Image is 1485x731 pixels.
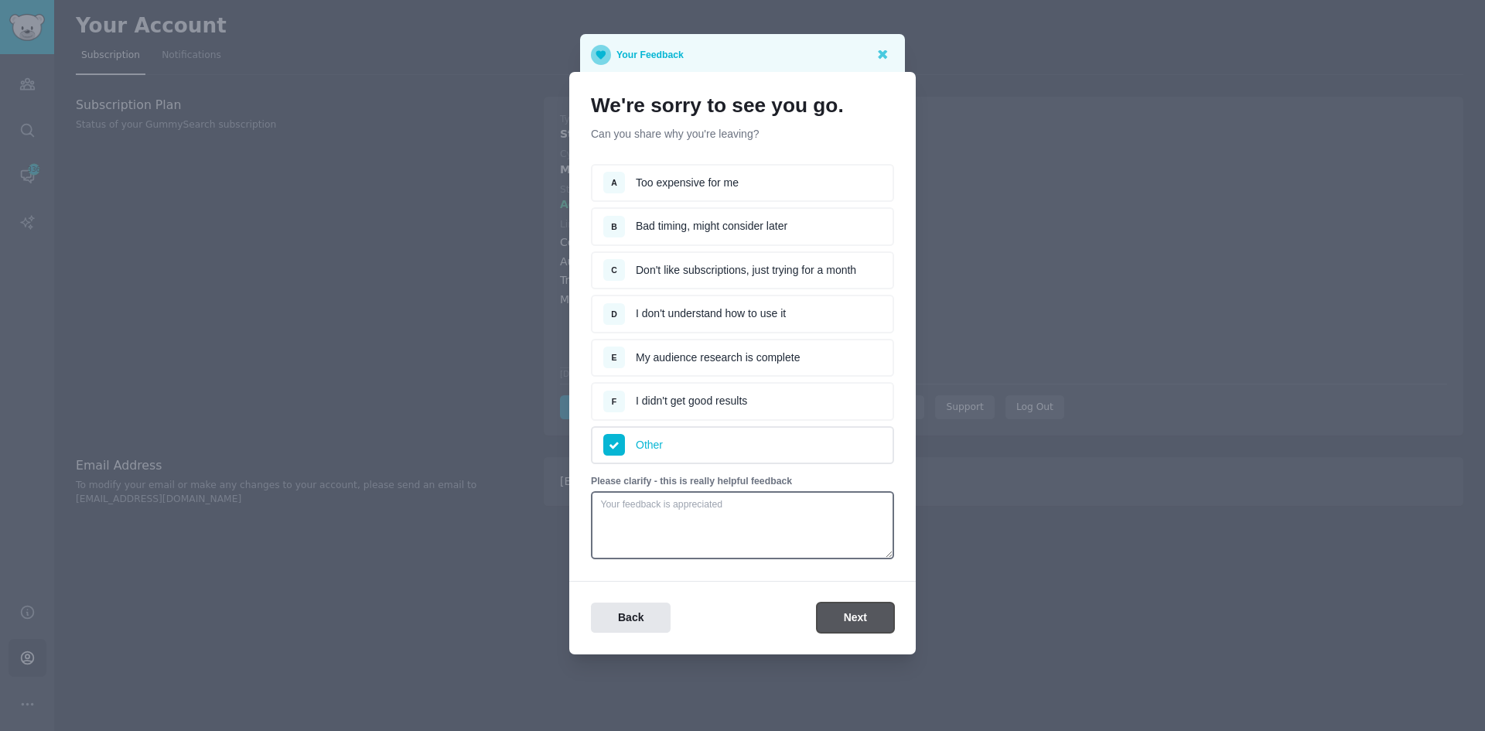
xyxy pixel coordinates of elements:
span: B [611,222,617,231]
p: Can you share why you're leaving? [591,126,894,142]
p: Your Feedback [616,45,684,65]
span: D [611,309,617,319]
span: E [611,353,616,362]
span: C [611,265,617,275]
button: Next [817,603,894,633]
button: Back [591,603,671,633]
h1: We're sorry to see you go. [591,94,894,118]
span: A [611,178,617,187]
span: F [612,397,616,406]
p: Please clarify - this is really helpful feedback [591,475,894,489]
